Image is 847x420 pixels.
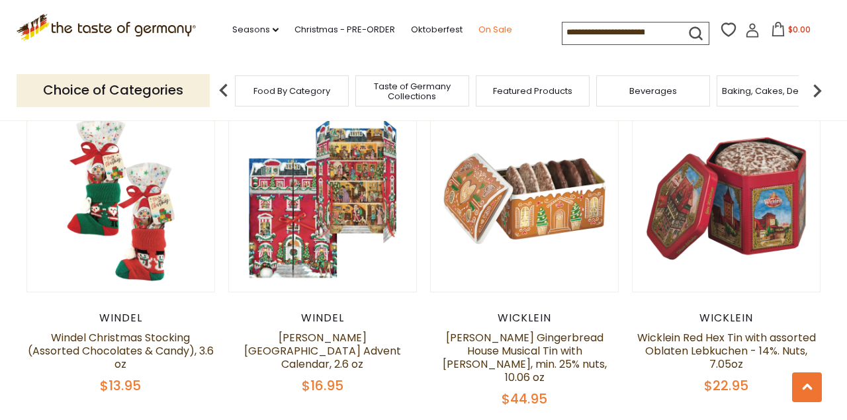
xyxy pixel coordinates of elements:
[804,77,830,104] img: next arrow
[637,330,816,372] a: Wicklein Red Hex Tin with assorted Oblaten Lebkuchen - 14%. Nuts, 7.05oz
[502,390,547,408] span: $44.95
[26,312,215,325] div: Windel
[762,22,819,42] button: $0.00
[788,24,811,35] span: $0.00
[443,330,607,385] a: [PERSON_NAME] Gingerbread House Musical Tin with [PERSON_NAME], min. 25% nuts, 10.06 oz
[210,77,237,104] img: previous arrow
[478,22,512,37] a: On Sale
[302,376,343,395] span: $16.95
[294,22,395,37] a: Christmas - PRE-ORDER
[431,105,618,292] img: Wicklein Gingerbread House Musical Tin with Elisen Lebkuchen, min. 25% nuts, 10.06 oz
[253,86,330,96] a: Food By Category
[722,86,825,96] a: Baking, Cakes, Desserts
[17,74,210,106] p: Choice of Categories
[28,330,214,372] a: Windel Christmas Stocking (Assorted Chocolates & Candy), 3.6 oz
[633,105,820,292] img: Wicklein Red Hex Tin with assorted Oblaten Lebkuchen - 14%. Nuts, 7.05oz
[244,330,401,372] a: [PERSON_NAME][GEOGRAPHIC_DATA] Advent Calendar, 2.6 oz
[493,86,572,96] a: Featured Products
[100,376,141,395] span: $13.95
[232,22,279,37] a: Seasons
[411,22,463,37] a: Oktoberfest
[359,81,465,101] a: Taste of Germany Collections
[629,86,677,96] a: Beverages
[704,376,748,395] span: $22.95
[228,312,417,325] div: Windel
[27,105,214,292] img: Windel Christmas Stocking (Assorted Chocolates & Candy), 3.6 oz
[632,312,821,325] div: Wicklein
[229,105,416,292] img: Windel Manor House Advent Calendar, 2.6 oz
[430,312,619,325] div: Wicklein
